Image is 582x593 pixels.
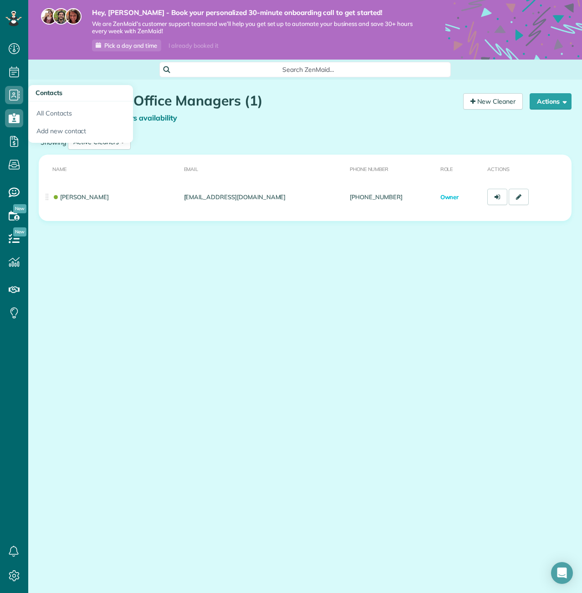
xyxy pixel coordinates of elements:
th: Role [437,155,484,182]
a: Pick a day and time [92,40,161,51]
strong: Hey, [PERSON_NAME] - Book your personalized 30-minute onboarding call to get started! [92,8,418,17]
th: Phone number [346,155,437,182]
a: All Contacts [28,101,133,122]
span: New [13,204,26,213]
a: NEW! Manage your cleaners availability [39,113,177,122]
img: jorge-587dff0eeaa6aab1f244e6dc62b8924c3b6ad411094392a53c71c6c4a576187d.jpg [53,8,69,25]
button: Actions [530,93,572,110]
div: Open Intercom Messenger [551,562,573,584]
td: [EMAIL_ADDRESS][DOMAIN_NAME] [180,182,346,212]
th: Name [39,155,180,182]
span: We are ZenMaid’s customer support team and we’ll help you get set up to automate your business an... [92,20,418,35]
span: New [13,227,26,236]
th: Actions [484,155,572,182]
h1: All Cleaners & Office Managers (1) [39,93,456,108]
a: New Cleaner [463,93,523,110]
span: Owner [440,193,459,201]
img: maria-72a9807cf96188c08ef61303f053569d2e2a8a1cde33d635c8a3ac13582a053d.jpg [41,8,57,25]
th: Email [180,155,346,182]
div: I already booked it [163,40,224,51]
span: Contacts [36,89,62,97]
a: [PHONE_NUMBER] [350,193,403,201]
img: michelle-19f622bdf1676172e81f8f8fba1fb50e276960ebfe0243fe18214015130c80e4.jpg [65,8,82,25]
a: Add new contact [28,122,133,143]
a: [PERSON_NAME] [52,193,109,201]
span: Pick a day and time [104,42,157,49]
